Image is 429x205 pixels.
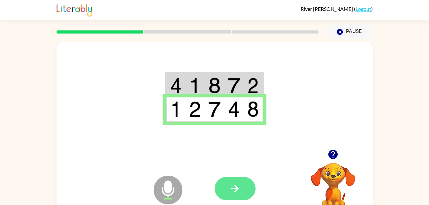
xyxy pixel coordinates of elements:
img: 1 [170,101,182,117]
img: 7 [208,101,220,117]
img: 4 [228,101,240,117]
img: 8 [247,101,259,117]
img: 2 [247,78,259,94]
button: Pause [326,25,373,39]
img: 8 [208,78,220,94]
span: River [PERSON_NAME] [301,6,354,12]
img: 2 [189,101,201,117]
img: 7 [228,78,240,94]
a: Logout [356,6,371,12]
img: Literably [57,3,92,17]
img: 1 [189,78,201,94]
img: 4 [170,78,182,94]
div: ( ) [301,6,373,12]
